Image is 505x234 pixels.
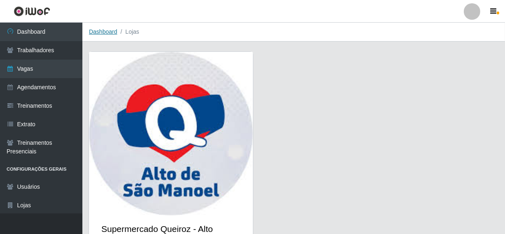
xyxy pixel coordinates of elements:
img: CoreUI Logo [14,6,50,16]
img: cardImg [89,52,253,215]
a: Dashboard [89,28,117,35]
li: Lojas [117,28,139,36]
nav: breadcrumb [82,23,505,42]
